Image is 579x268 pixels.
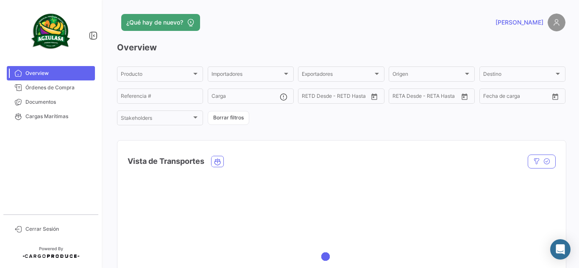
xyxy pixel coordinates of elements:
[458,90,471,103] button: Open calendar
[121,72,192,78] span: Producto
[368,90,381,103] button: Open calendar
[323,94,354,100] input: Hasta
[30,10,72,52] img: agzulasa-logo.png
[128,155,204,167] h4: Vista de Transportes
[504,94,536,100] input: Hasta
[7,95,95,109] a: Documentos
[550,239,571,260] div: Abrir Intercom Messenger
[302,72,373,78] span: Exportadores
[121,14,200,31] button: ¿Qué hay de nuevo?
[392,94,408,100] input: Desde
[483,72,554,78] span: Destino
[212,72,282,78] span: Importadores
[414,94,445,100] input: Hasta
[7,66,95,80] a: Overview
[208,111,249,125] button: Borrar filtros
[549,90,562,103] button: Open calendar
[392,72,463,78] span: Origen
[495,18,543,27] span: [PERSON_NAME]
[302,94,317,100] input: Desde
[548,14,565,31] img: placeholder-user.png
[25,113,92,120] span: Cargas Marítimas
[25,69,92,77] span: Overview
[25,84,92,91] span: Órdenes de Compra
[7,109,95,124] a: Cargas Marítimas
[7,80,95,95] a: Órdenes de Compra
[483,94,498,100] input: Desde
[117,41,565,53] h3: Overview
[25,225,92,233] span: Cerrar Sesión
[126,18,183,27] span: ¿Qué hay de nuevo?
[25,98,92,106] span: Documentos
[212,156,223,167] button: Ocean
[121,116,192,122] span: Stakeholders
